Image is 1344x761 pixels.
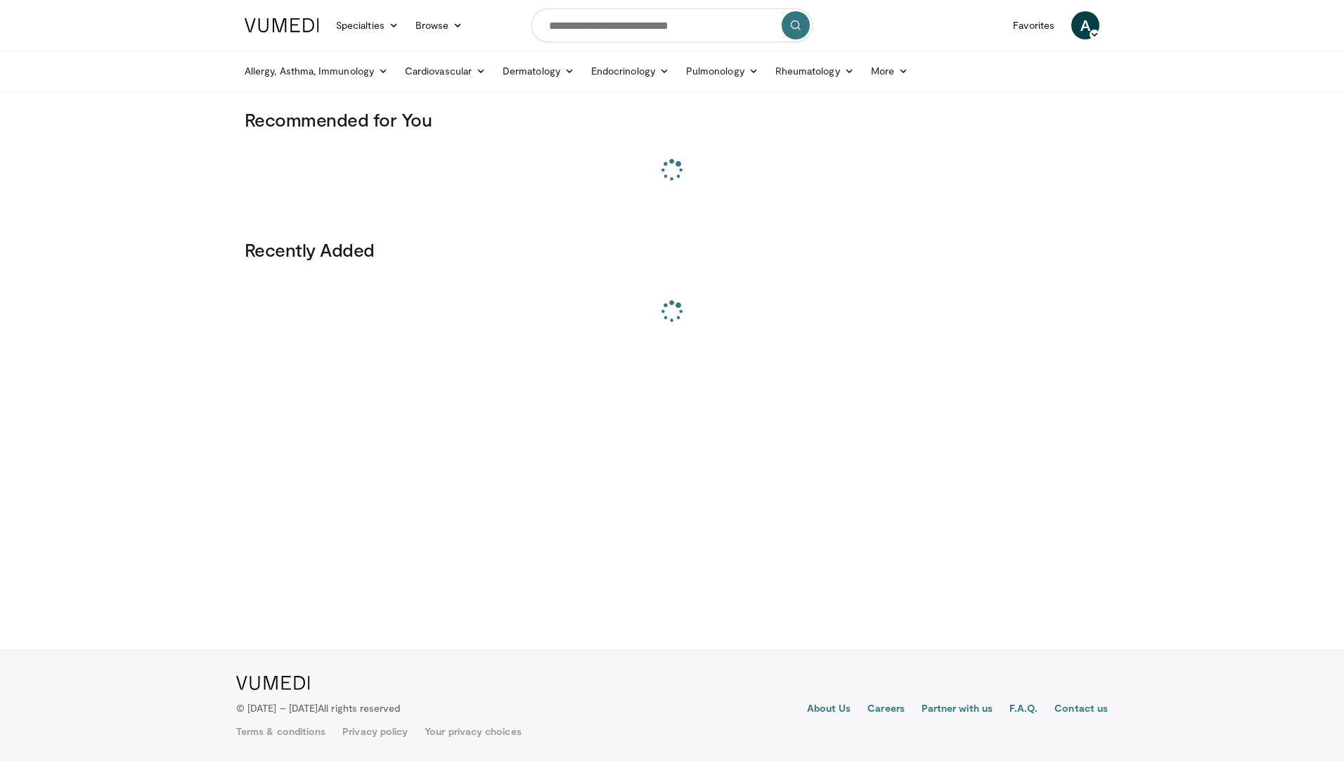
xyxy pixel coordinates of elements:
a: Dermatology [494,57,583,85]
img: VuMedi Logo [236,676,310,690]
a: Privacy policy [342,724,408,738]
a: Contact us [1054,701,1108,718]
a: Favorites [1004,11,1063,39]
a: A [1071,11,1099,39]
span: All rights reserved [318,702,400,714]
a: Your privacy choices [425,724,521,738]
a: Cardiovascular [396,57,494,85]
h3: Recently Added [245,238,1099,261]
a: Rheumatology [767,57,862,85]
h3: Recommended for You [245,108,1099,131]
a: Endocrinology [583,57,678,85]
a: Partner with us [922,701,993,718]
a: More [862,57,917,85]
a: Browse [407,11,472,39]
a: Careers [867,701,905,718]
input: Search topics, interventions [531,8,813,42]
a: Terms & conditions [236,724,325,738]
a: Allergy, Asthma, Immunology [236,57,396,85]
a: F.A.Q. [1009,701,1038,718]
img: VuMedi Logo [245,18,319,32]
a: About Us [807,701,851,718]
a: Specialties [328,11,407,39]
a: Pulmonology [678,57,767,85]
p: © [DATE] – [DATE] [236,701,401,715]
